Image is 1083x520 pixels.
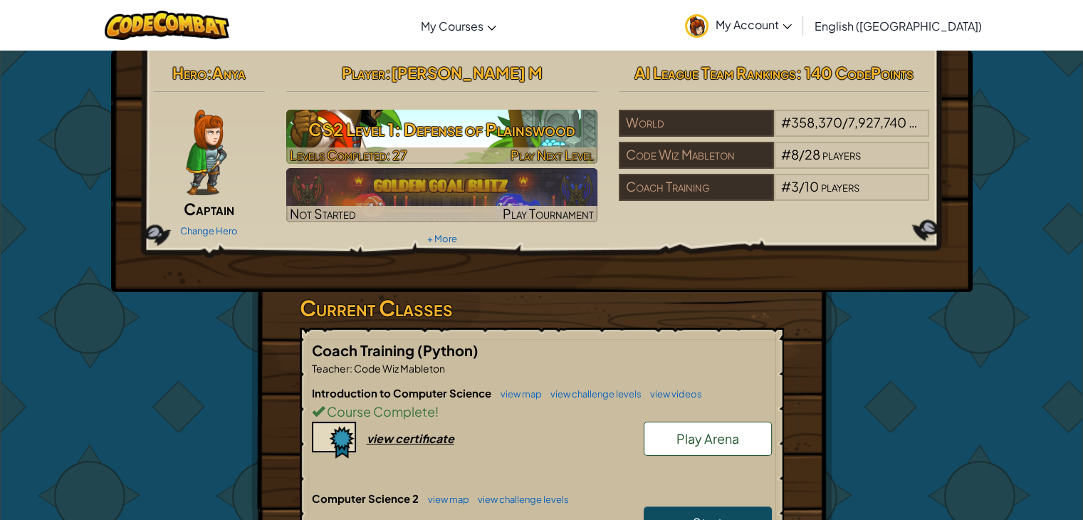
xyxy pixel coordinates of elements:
span: My Account [716,17,792,32]
span: 358,370 [791,114,842,130]
a: My Courses [414,6,503,45]
h3: Current Classes [300,292,784,324]
img: certificate-icon.png [312,422,356,459]
span: Captain [184,199,234,219]
img: CS2 Level 1: Defense of Plainswood [286,110,597,164]
span: / [799,146,805,162]
span: Not Started [290,205,356,222]
span: players [909,114,947,130]
span: Play Next Level [511,147,594,163]
span: 3 [791,178,799,194]
span: Anya [212,63,246,83]
span: : 140 CodePoints [796,63,914,83]
a: English ([GEOGRAPHIC_DATA]) [807,6,989,45]
a: view videos [643,388,702,400]
div: Coach Training [619,174,774,201]
span: 7,927,740 [848,114,906,130]
a: Change Hero [180,225,238,236]
img: avatar [685,14,708,38]
a: Play Next Level [286,110,597,164]
a: view map [493,388,542,400]
span: : [384,63,390,83]
img: CodeCombat logo [105,11,229,40]
div: view certificate [367,431,454,446]
span: [PERSON_NAME] M [390,63,542,83]
span: My Courses [421,19,483,33]
span: Coach Training [312,341,417,359]
span: 8 [791,146,799,162]
span: Hero [172,63,206,83]
a: view certificate [312,431,454,446]
span: ! [435,403,439,420]
div: Code Wiz Mableton [619,142,774,169]
a: view challenge levels [471,494,569,505]
span: players [822,146,861,162]
a: World#358,370/7,927,740players [619,123,930,140]
div: World [619,110,774,137]
span: # [781,114,791,130]
span: Levels Completed: 27 [290,147,407,163]
span: / [842,114,848,130]
span: English ([GEOGRAPHIC_DATA]) [815,19,982,33]
img: Golden Goal [286,168,597,222]
h3: CS2 Level 1: Defense of Plainswood [286,113,597,145]
span: # [781,178,791,194]
span: Introduction to Computer Science [312,386,493,400]
a: Coach Training#3/10players [619,187,930,204]
span: : [206,63,212,83]
a: view challenge levels [543,388,642,400]
span: Play Tournament [503,205,594,222]
span: AI League Team Rankings [634,63,796,83]
a: Code Wiz Mableton#8/28players [619,155,930,172]
span: # [781,146,791,162]
span: Course Complete [325,403,435,420]
a: Not StartedPlay Tournament [286,168,597,222]
span: Code Wiz Mableton [352,362,445,375]
span: 28 [805,146,820,162]
a: + More [427,233,456,244]
img: captain-pose.png [186,110,226,195]
span: (Python) [417,341,478,359]
span: players [821,178,859,194]
span: Computer Science 2 [312,492,421,505]
span: Teacher [312,362,350,375]
span: 10 [805,178,819,194]
span: / [799,178,805,194]
a: view map [421,494,469,505]
span: : [350,362,352,375]
a: My Account [678,3,799,48]
span: Play Arena [676,430,739,447]
span: Player [341,63,384,83]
